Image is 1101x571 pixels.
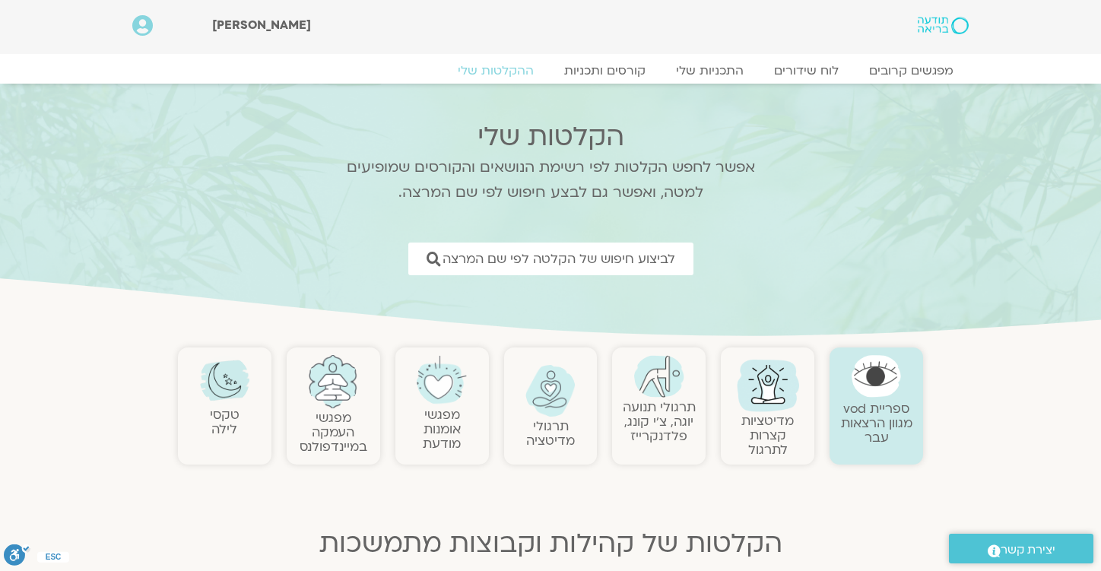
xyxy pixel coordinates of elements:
[443,252,675,266] span: לביצוע חיפוש של הקלטה לפי שם המרצה
[854,63,969,78] a: מפגשים קרובים
[408,243,693,275] a: לביצוע חיפוש של הקלטה לפי שם המרצה
[212,17,311,33] span: [PERSON_NAME]
[178,528,923,559] h2: הקלטות של קהילות וקבוצות מתמשכות
[423,406,461,452] a: מפגשיאומנות מודעת
[132,63,969,78] nav: Menu
[549,63,661,78] a: קורסים ותכניות
[741,412,794,458] a: מדיטציות קצרות לתרגול
[623,398,696,445] a: תרגולי תנועהיוגה, צ׳י קונג, פלדנקרייז
[526,417,575,449] a: תרגולימדיטציה
[1001,540,1055,560] span: יצירת קשר
[661,63,759,78] a: התכניות שלי
[326,122,775,152] h2: הקלטות שלי
[759,63,854,78] a: לוח שידורים
[300,409,367,455] a: מפגשיהעמקה במיינדפולנס
[326,155,775,205] p: אפשר לחפש הקלטות לפי רשימת הנושאים והקורסים שמופיעים למטה, ואפשר גם לבצע חיפוש לפי שם המרצה.
[443,63,549,78] a: ההקלטות שלי
[949,534,1093,563] a: יצירת קשר
[210,406,240,438] a: טקסילילה
[841,400,912,446] a: ספריית vodמגוון הרצאות עבר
